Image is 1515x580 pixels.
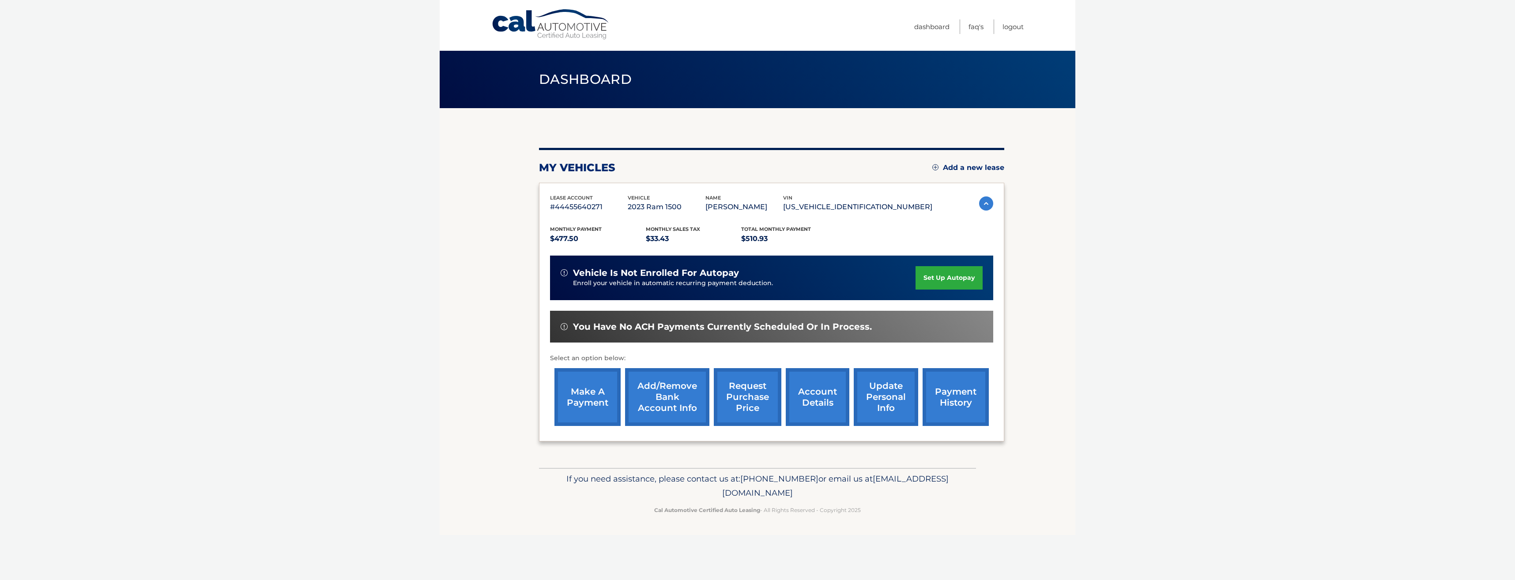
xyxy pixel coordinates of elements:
[550,201,628,213] p: #44455640271
[545,505,970,515] p: - All Rights Reserved - Copyright 2025
[646,226,700,232] span: Monthly sales Tax
[539,161,615,174] h2: my vehicles
[561,323,568,330] img: alert-white.svg
[714,368,781,426] a: request purchase price
[628,201,705,213] p: 2023 Ram 1500
[539,71,632,87] span: Dashboard
[654,507,760,513] strong: Cal Automotive Certified Auto Leasing
[628,195,650,201] span: vehicle
[923,368,989,426] a: payment history
[932,164,938,170] img: add.svg
[491,9,611,40] a: Cal Automotive
[625,368,709,426] a: Add/Remove bank account info
[554,368,621,426] a: make a payment
[741,233,837,245] p: $510.93
[854,368,918,426] a: update personal info
[545,472,970,500] p: If you need assistance, please contact us at: or email us at
[573,321,872,332] span: You have no ACH payments currently scheduled or in process.
[646,233,742,245] p: $33.43
[722,474,949,498] span: [EMAIL_ADDRESS][DOMAIN_NAME]
[573,279,916,288] p: Enroll your vehicle in automatic recurring payment deduction.
[740,474,818,484] span: [PHONE_NUMBER]
[1002,19,1024,34] a: Logout
[561,269,568,276] img: alert-white.svg
[705,201,783,213] p: [PERSON_NAME]
[916,266,983,290] a: set up autopay
[783,195,792,201] span: vin
[573,267,739,279] span: vehicle is not enrolled for autopay
[550,233,646,245] p: $477.50
[979,196,993,211] img: accordion-active.svg
[969,19,984,34] a: FAQ's
[705,195,721,201] span: name
[550,226,602,232] span: Monthly Payment
[550,195,593,201] span: lease account
[741,226,811,232] span: Total Monthly Payment
[914,19,950,34] a: Dashboard
[783,201,932,213] p: [US_VEHICLE_IDENTIFICATION_NUMBER]
[932,163,1004,172] a: Add a new lease
[550,353,993,364] p: Select an option below:
[786,368,849,426] a: account details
